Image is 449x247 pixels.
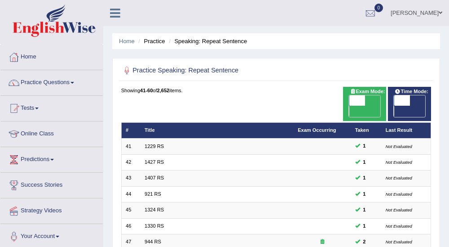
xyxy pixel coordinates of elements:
th: Taken [351,122,381,138]
small: Not Evaluated [386,224,412,229]
th: # [121,122,141,138]
a: Home [119,38,135,45]
li: Speaking: Repeat Sentence [167,37,247,45]
span: You can still take this question [360,206,369,214]
a: 1407 RS [145,175,164,180]
b: 2,652 [157,88,170,93]
a: Your Account [0,224,103,247]
small: Not Evaluated [386,192,412,197]
li: Practice [136,37,165,45]
a: Success Stories [0,173,103,195]
small: Not Evaluated [386,207,412,212]
a: Exam Occurring [298,127,336,133]
small: Not Evaluated [386,239,412,244]
b: 41-60 [140,88,153,93]
div: Showing of items. [121,87,431,94]
div: Exam occurring question [298,238,347,246]
th: Last Result [381,122,431,138]
td: 46 [121,218,141,234]
a: 944 RS [145,239,161,244]
td: 43 [121,171,141,186]
span: You can still take this question [360,238,369,246]
a: Strategy Videos [0,198,103,221]
a: Home [0,45,103,67]
a: Practice Questions [0,70,103,93]
th: Title [141,122,294,138]
span: 0 [374,4,383,12]
a: 1330 RS [145,223,164,229]
td: 45 [121,202,141,218]
a: 1427 RS [145,159,164,165]
td: 42 [121,154,141,170]
a: 1229 RS [145,144,164,149]
span: You can still take this question [360,142,369,150]
a: 1324 RS [145,207,164,212]
a: Predictions [0,147,103,170]
a: Tests [0,96,103,118]
span: You can still take this question [360,222,369,230]
span: You can still take this question [360,190,369,198]
a: Online Class [0,121,103,144]
span: Exam Mode: [347,88,388,96]
a: 921 RS [145,191,161,197]
span: Time Mode: [392,88,431,96]
small: Not Evaluated [386,160,412,165]
td: 44 [121,186,141,202]
small: Not Evaluated [386,175,412,180]
td: 41 [121,139,141,154]
h2: Practice Speaking: Repeat Sentence [121,65,313,76]
span: You can still take this question [360,158,369,166]
span: You can still take this question [360,174,369,182]
small: Not Evaluated [386,144,412,149]
div: Show exams occurring in exams [343,87,387,121]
